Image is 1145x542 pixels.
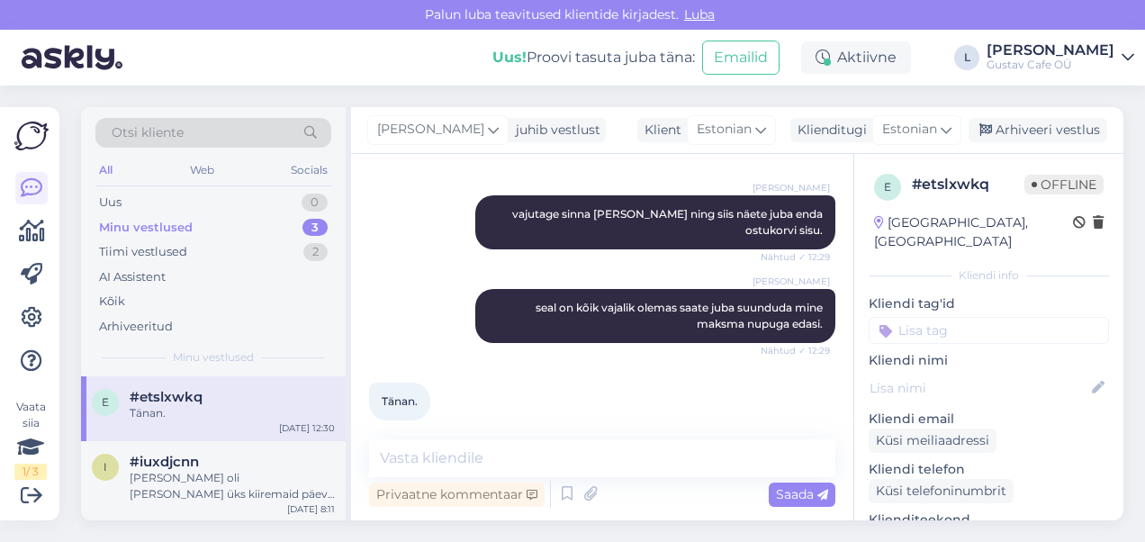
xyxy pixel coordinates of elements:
[99,243,187,261] div: Tiimi vestlused
[869,317,1109,344] input: Lisa tag
[882,120,937,140] span: Estonian
[99,194,122,212] div: Uus
[99,219,193,237] div: Minu vestlused
[302,219,328,237] div: 3
[536,301,825,330] span: seal on kõik vajalik olemas saate juba suunduda mine maksma nupuga edasi.
[95,158,116,182] div: All
[702,41,780,75] button: Emailid
[753,275,830,288] span: [PERSON_NAME]
[287,502,335,516] div: [DATE] 8:11
[279,421,335,435] div: [DATE] 12:30
[509,121,600,140] div: juhib vestlust
[130,470,335,502] div: [PERSON_NAME] oli [PERSON_NAME] üks kiiremaid päevi tootmises, seega ilmselt poleks nii kiirelt s...
[99,268,166,286] div: AI Assistent
[303,243,328,261] div: 2
[186,158,218,182] div: Web
[377,120,484,140] span: [PERSON_NAME]
[874,213,1073,251] div: [GEOGRAPHIC_DATA], [GEOGRAPHIC_DATA]
[869,510,1109,529] p: Klienditeekond
[987,43,1134,72] a: [PERSON_NAME]Gustav Cafe OÜ
[954,45,979,70] div: L
[130,405,335,421] div: Tänan.
[492,47,695,68] div: Proovi tasuta juba täna:
[173,349,254,366] span: Minu vestlused
[492,49,527,66] b: Uus!
[102,395,109,409] span: e
[987,58,1114,72] div: Gustav Cafe OÜ
[869,479,1014,503] div: Küsi telefoninumbrit
[637,121,681,140] div: Klient
[14,399,47,480] div: Vaata siia
[761,344,830,357] span: Nähtud ✓ 12:29
[14,464,47,480] div: 1 / 3
[869,410,1109,429] p: Kliendi email
[869,429,996,453] div: Küsi meiliaadressi
[130,454,199,470] span: #iuxdjcnn
[801,41,911,74] div: Aktiivne
[869,294,1109,313] p: Kliendi tag'id
[697,120,752,140] span: Estonian
[287,158,331,182] div: Socials
[369,483,545,507] div: Privaatne kommentaar
[869,460,1109,479] p: Kliendi telefon
[1024,175,1104,194] span: Offline
[512,207,825,237] span: vajutage sinna [PERSON_NAME] ning siis näete juba enda ostukorvi sisu.
[969,118,1107,142] div: Arhiveeri vestlus
[99,293,125,311] div: Kõik
[99,318,173,336] div: Arhiveeritud
[790,121,867,140] div: Klienditugi
[302,194,328,212] div: 0
[869,351,1109,370] p: Kliendi nimi
[912,174,1024,195] div: # etslxwkq
[753,181,830,194] span: [PERSON_NAME]
[374,421,442,435] span: 12:30
[869,267,1109,284] div: Kliendi info
[776,486,828,502] span: Saada
[884,180,891,194] span: e
[761,250,830,264] span: Nähtud ✓ 12:29
[130,389,203,405] span: #etslxwkq
[112,123,184,142] span: Otsi kliente
[104,460,107,474] span: i
[14,122,49,150] img: Askly Logo
[382,394,418,408] span: Tänan.
[679,6,720,23] span: Luba
[987,43,1114,58] div: [PERSON_NAME]
[870,378,1088,398] input: Lisa nimi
